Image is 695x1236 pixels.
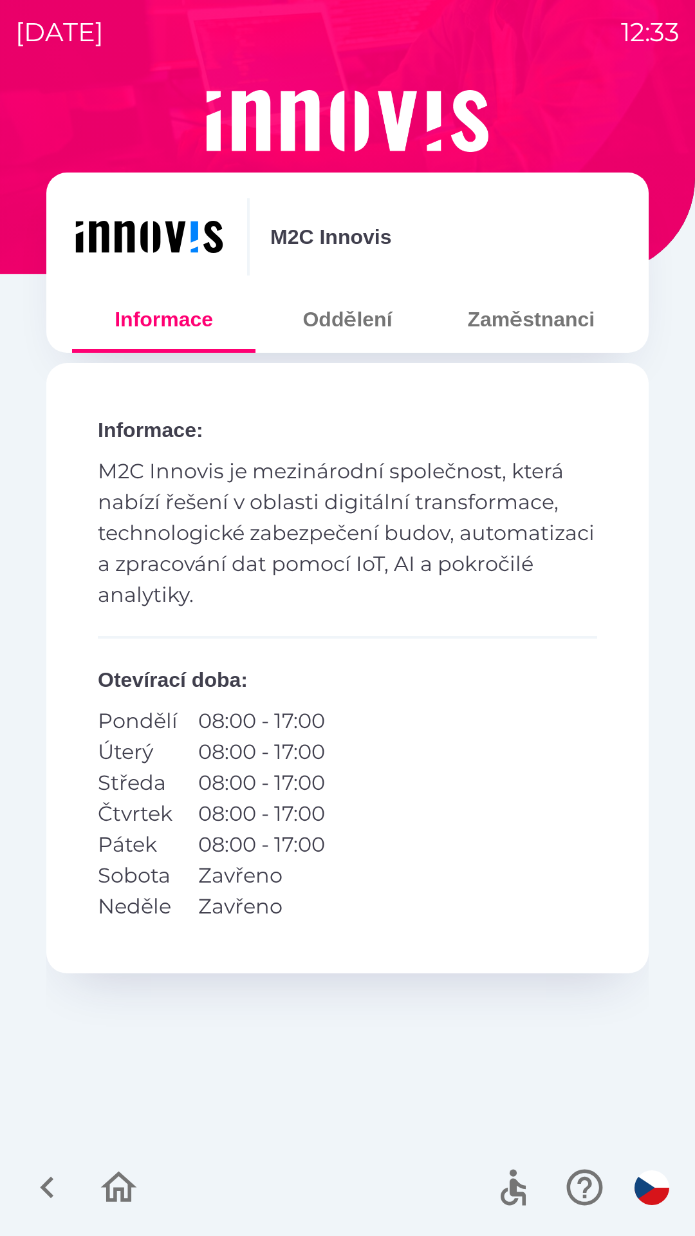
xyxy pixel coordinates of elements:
p: Středa [98,767,178,798]
p: Sobota [98,860,178,891]
p: 08:00 - 17:00 [198,798,325,829]
p: 08:00 - 17:00 [198,736,325,767]
button: Oddělení [255,296,439,342]
p: [DATE] [15,13,104,51]
p: Pátek [98,829,178,860]
p: Čtvrtek [98,798,178,829]
img: Logo [46,90,649,152]
p: Neděle [98,891,178,922]
p: Úterý [98,736,178,767]
p: M2C Innovis je mezinárodní společnost, která nabízí řešení v oblasti digitální transformace, tech... [98,456,597,610]
p: Pondělí [98,706,178,736]
button: Zaměstnanci [440,296,623,342]
p: 08:00 - 17:00 [198,706,325,736]
p: M2C Innovis [270,221,391,252]
img: cs flag [635,1170,669,1205]
p: Informace : [98,415,597,445]
p: Otevírací doba : [98,664,597,695]
p: Zavřeno [198,860,325,891]
img: ef454dd6-c04b-4b09-86fc-253a1223f7b7.png [72,198,227,276]
p: Zavřeno [198,891,325,922]
button: Informace [72,296,255,342]
p: 12:33 [621,13,680,51]
p: 08:00 - 17:00 [198,829,325,860]
p: 08:00 - 17:00 [198,767,325,798]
